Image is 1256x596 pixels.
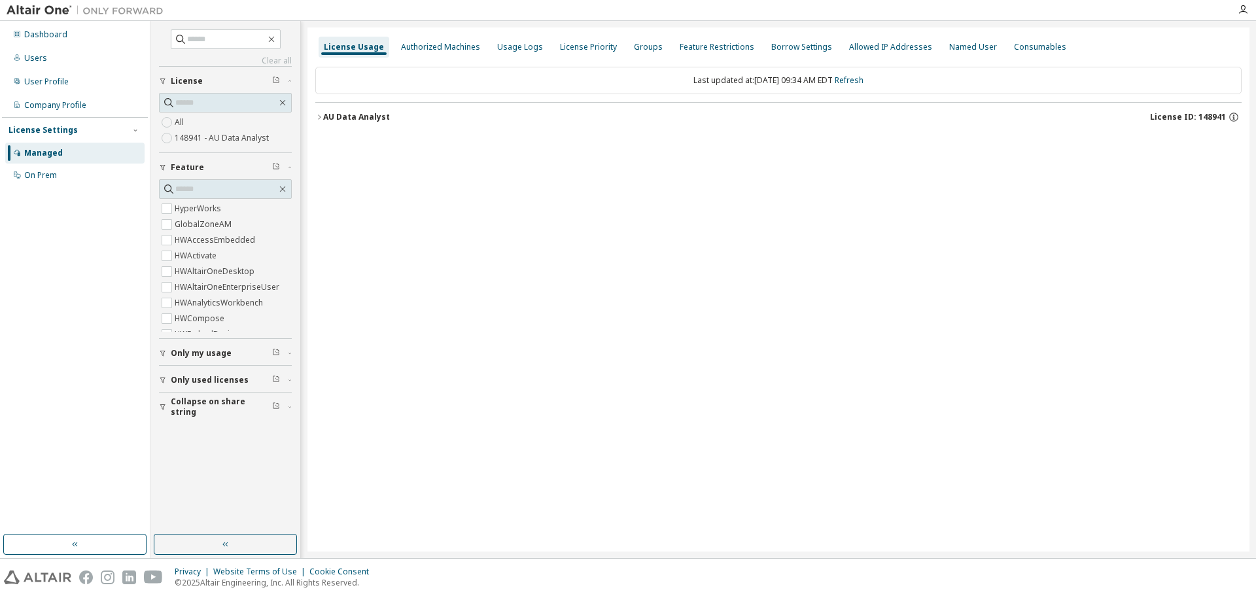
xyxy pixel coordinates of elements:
div: Borrow Settings [771,42,832,52]
span: Clear filter [272,348,280,359]
div: Feature Restrictions [680,42,754,52]
span: Only my usage [171,348,232,359]
label: HWAltairOneDesktop [175,264,257,279]
div: Managed [24,148,63,158]
span: Clear filter [272,402,280,412]
button: Only my usage [159,339,292,368]
span: License ID: 148941 [1150,112,1226,122]
div: AU Data Analyst [323,112,390,122]
label: HWAnalyticsWorkbench [175,295,266,311]
img: instagram.svg [101,570,114,584]
button: AU Data AnalystLicense ID: 148941 [315,103,1242,131]
span: Clear filter [272,76,280,86]
span: Collapse on share string [171,396,272,417]
label: HWCompose [175,311,227,326]
div: Privacy [175,567,213,577]
img: altair_logo.svg [4,570,71,584]
div: Consumables [1014,42,1066,52]
div: Usage Logs [497,42,543,52]
p: © 2025 Altair Engineering, Inc. All Rights Reserved. [175,577,377,588]
div: License Priority [560,42,617,52]
div: License Usage [324,42,384,52]
div: Groups [634,42,663,52]
label: GlobalZoneAM [175,217,234,232]
div: License Settings [9,125,78,135]
button: Only used licenses [159,366,292,394]
button: License [159,67,292,96]
img: facebook.svg [79,570,93,584]
div: Website Terms of Use [213,567,309,577]
span: Clear filter [272,375,280,385]
div: Users [24,53,47,63]
button: Collapse on share string [159,393,292,421]
span: Feature [171,162,204,173]
span: License [171,76,203,86]
div: Company Profile [24,100,86,111]
div: Cookie Consent [309,567,377,577]
a: Refresh [835,75,863,86]
a: Clear all [159,56,292,66]
div: Dashboard [24,29,67,40]
div: On Prem [24,170,57,181]
span: Clear filter [272,162,280,173]
span: Only used licenses [171,375,249,385]
div: Authorized Machines [401,42,480,52]
label: HWActivate [175,248,219,264]
div: User Profile [24,77,69,87]
div: Last updated at: [DATE] 09:34 AM EDT [315,67,1242,94]
div: Allowed IP Addresses [849,42,932,52]
div: Named User [949,42,997,52]
img: linkedin.svg [122,570,136,584]
label: HWAccessEmbedded [175,232,258,248]
label: HWAltairOneEnterpriseUser [175,279,282,295]
label: 148941 - AU Data Analyst [175,130,271,146]
label: HWEmbedBasic [175,326,236,342]
label: HyperWorks [175,201,224,217]
label: All [175,114,186,130]
img: youtube.svg [144,570,163,584]
button: Feature [159,153,292,182]
img: Altair One [7,4,170,17]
